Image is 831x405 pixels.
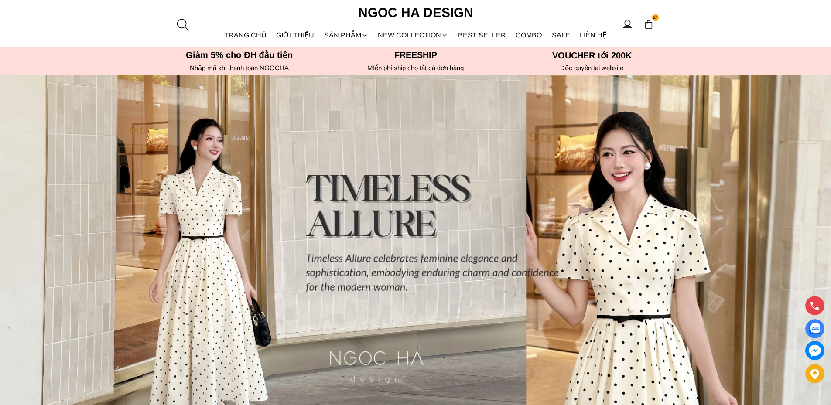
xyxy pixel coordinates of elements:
[319,24,373,47] div: SẢN PHẨM
[271,24,319,47] a: GIỚI THIỆU
[506,50,677,61] h5: VOUCHER tới 200K
[453,24,511,47] a: BEST SELLER
[511,24,547,47] a: Combo
[186,50,293,60] font: Giảm 5% cho ĐH đầu tiên
[805,319,824,338] a: Display image
[547,24,575,47] a: SALE
[652,14,659,21] span: 21
[809,323,820,334] img: Display image
[350,2,481,23] a: Ngoc Ha Design
[190,64,289,71] font: Nhập mã khi thanh toán NGOCHA
[644,20,653,29] img: img-CART-ICON-ksit0nf1
[506,64,677,72] h6: Độc quyền tại website
[373,24,453,47] a: NEW COLLECTION
[330,64,501,72] h6: MIễn phí ship cho tất cả đơn hàng
[575,24,612,47] a: LIÊN HỆ
[805,341,824,360] a: messenger
[219,24,272,47] a: TRANG CHỦ
[394,50,437,60] font: Freeship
